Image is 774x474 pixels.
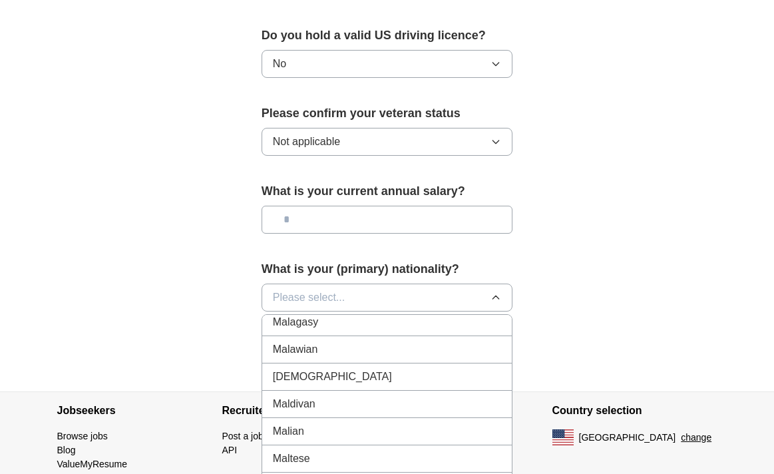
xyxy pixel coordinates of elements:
span: Malian [273,423,304,439]
a: Post a job [222,431,264,441]
span: Not applicable [273,134,340,150]
label: What is your current annual salary? [262,182,513,200]
button: Not applicable [262,128,513,156]
a: Browse jobs [57,431,108,441]
span: [GEOGRAPHIC_DATA] [579,431,676,445]
button: change [681,431,711,445]
span: [DEMOGRAPHIC_DATA] [273,369,392,385]
span: Maltese [273,451,310,467]
span: Maldivan [273,396,315,412]
span: No [273,56,286,72]
span: Malagasy [273,314,318,330]
span: Please select... [273,290,345,306]
label: What is your (primary) nationality? [262,260,513,278]
a: ValueMyResume [57,459,128,469]
h4: Country selection [552,392,717,429]
a: Blog [57,445,76,455]
a: API [222,445,238,455]
span: Malawian [273,342,318,357]
button: No [262,50,513,78]
label: Do you hold a valid US driving licence? [262,27,513,45]
button: Please select... [262,284,513,312]
img: US flag [552,429,574,445]
label: Please confirm your veteran status [262,105,513,122]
